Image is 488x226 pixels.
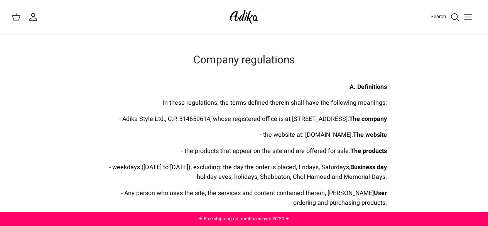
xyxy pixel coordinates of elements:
[29,12,41,22] a: My account
[353,130,387,139] font: The website
[163,98,387,107] font: In these regulations, the terms defined therein shall have the following meanings:
[199,215,289,222] a: ✦ Free shipping on purchases over ₪220 ✦
[260,130,353,139] font: - the website at: [DOMAIN_NAME].
[193,52,295,68] font: Company regulations
[119,114,349,124] font: - Adika Style Ltd., C.P. 514659614, whose registered office is at [STREET_ADDRESS].
[431,13,446,20] font: Search
[459,8,476,25] button: Toggle menu
[181,146,350,156] font: - the products that appear on the site and are offered for sale.
[109,163,387,182] font: - weekdays ([DATE] to [DATE]), excluding: the day the order is placed, Fridays, Saturdays, holida...
[431,12,459,22] a: Search
[349,114,387,124] font: The company
[350,82,387,92] font: A. Definitions
[228,8,260,26] img: Adika IL
[350,146,387,156] font: The products
[121,189,387,208] font: - Any person who uses the site, the services and content contained therein, [PERSON_NAME] orderin...
[374,189,387,198] font: User
[350,163,387,172] font: Business day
